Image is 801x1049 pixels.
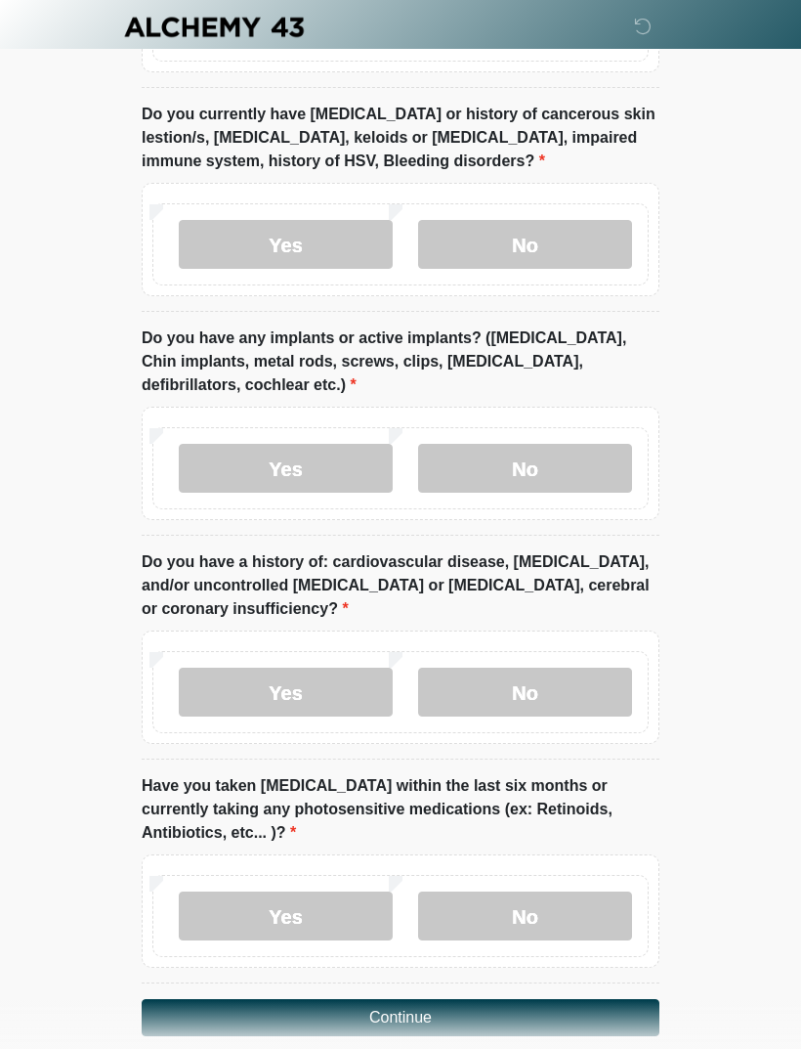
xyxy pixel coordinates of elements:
[179,892,393,940] label: Yes
[179,668,393,717] label: Yes
[418,220,632,269] label: No
[179,444,393,493] label: Yes
[142,327,659,397] label: Do you have any implants or active implants? ([MEDICAL_DATA], Chin implants, metal rods, screws, ...
[418,444,632,493] label: No
[142,550,659,621] label: Do you have a history of: cardiovascular disease, [MEDICAL_DATA], and/or uncontrolled [MEDICAL_DA...
[418,892,632,940] label: No
[142,774,659,845] label: Have you taken [MEDICAL_DATA] within the last six months or currently taking any photosensitive m...
[142,999,659,1036] button: Continue
[122,15,306,39] img: Alchemy 43 Logo
[179,220,393,269] label: Yes
[418,668,632,717] label: No
[142,103,659,173] label: Do you currently have [MEDICAL_DATA] or history of cancerous skin lestion/s, [MEDICAL_DATA], kelo...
